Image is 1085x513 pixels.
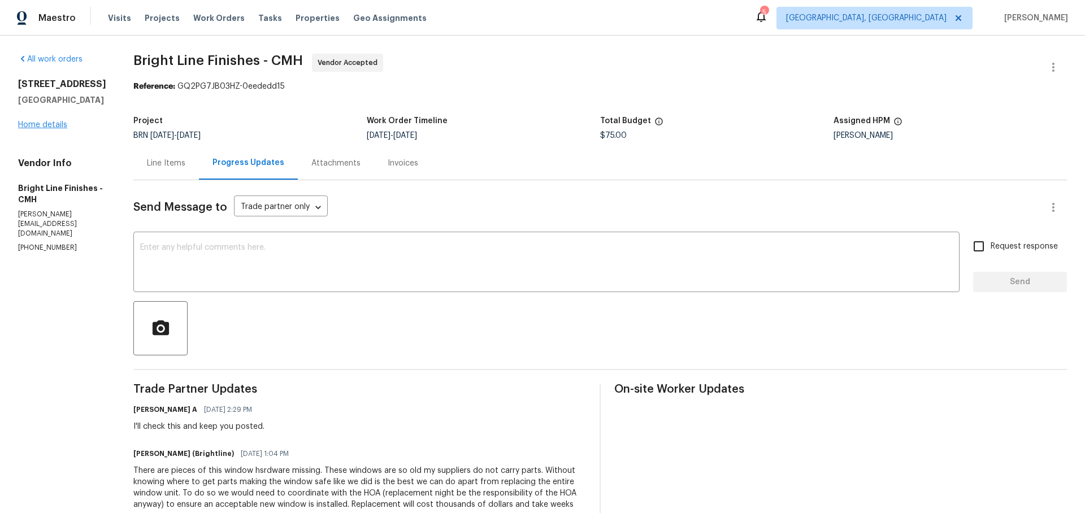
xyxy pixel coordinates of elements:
span: [PERSON_NAME] [1000,12,1068,24]
div: Line Items [147,158,185,169]
p: [PHONE_NUMBER] [18,243,106,253]
div: 5 [760,7,768,18]
h6: [PERSON_NAME] A [133,404,197,415]
div: Trade partner only [234,198,328,217]
div: Attachments [311,158,361,169]
div: [PERSON_NAME] [834,132,1067,140]
div: I'll check this and keep you posted. [133,421,264,432]
span: [DATE] [367,132,390,140]
b: Reference: [133,82,175,90]
span: Projects [145,12,180,24]
h4: Vendor Info [18,158,106,169]
span: Request response [991,241,1058,253]
span: Tasks [258,14,282,22]
div: There are pieces of this window hsrdware missing. These windows are so old my suppliers do not ca... [133,465,586,510]
span: On-site Worker Updates [614,384,1067,395]
span: [DATE] 1:04 PM [241,448,289,459]
span: Work Orders [193,12,245,24]
div: GQ2PG7JB03HZ-0eededd15 [133,81,1067,92]
div: Progress Updates [212,157,284,168]
span: The total cost of line items that have been proposed by Opendoor. This sum includes line items th... [654,117,663,132]
span: - [150,132,201,140]
h6: [PERSON_NAME] (Brightline) [133,448,234,459]
span: [DATE] [150,132,174,140]
span: Geo Assignments [353,12,427,24]
span: - [367,132,417,140]
h5: Work Order Timeline [367,117,448,125]
h2: [STREET_ADDRESS] [18,79,106,90]
span: BRN [133,132,201,140]
span: Bright Line Finishes - CMH [133,54,303,67]
span: Trade Partner Updates [133,384,586,395]
span: Properties [296,12,340,24]
a: Home details [18,121,67,129]
h5: Project [133,117,163,125]
span: [DATE] [177,132,201,140]
span: Vendor Accepted [318,57,382,68]
h5: Assigned HPM [834,117,890,125]
span: Visits [108,12,131,24]
span: Send Message to [133,202,227,213]
a: All work orders [18,55,83,63]
span: [DATE] 2:29 PM [204,404,252,415]
span: [GEOGRAPHIC_DATA], [GEOGRAPHIC_DATA] [786,12,947,24]
h5: [GEOGRAPHIC_DATA] [18,94,106,106]
div: Invoices [388,158,418,169]
h5: Total Budget [600,117,651,125]
h5: Bright Line Finishes - CMH [18,182,106,205]
span: $75.00 [600,132,627,140]
span: The hpm assigned to this work order. [893,117,902,132]
span: [DATE] [393,132,417,140]
span: Maestro [38,12,76,24]
p: [PERSON_NAME][EMAIL_ADDRESS][DOMAIN_NAME] [18,210,106,238]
